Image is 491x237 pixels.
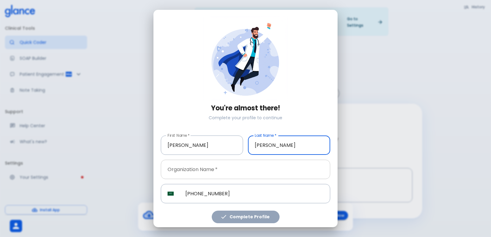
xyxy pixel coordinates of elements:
[161,136,243,155] input: Enter your first name
[248,136,330,155] input: Enter your last name
[161,115,330,121] p: Complete your profile to continue
[168,192,174,196] img: unknown
[179,184,330,203] input: Phone Number
[203,16,288,101] img: doctor
[161,104,330,112] h3: You're almost there!
[165,188,176,199] button: Select country
[161,160,330,179] input: Enter your organization name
